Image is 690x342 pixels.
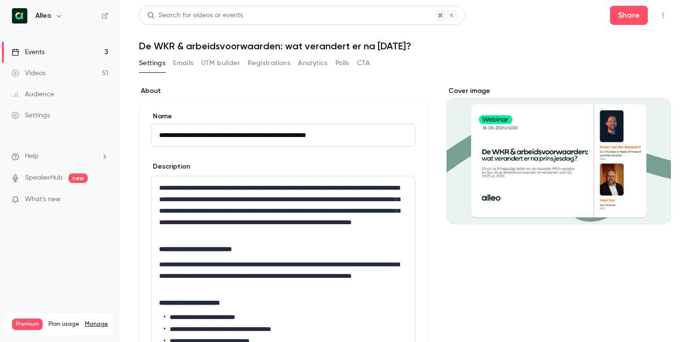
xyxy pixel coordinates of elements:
[87,331,93,337] span: 75
[151,112,415,121] label: Name
[248,56,290,71] button: Registrations
[11,151,108,161] li: help-dropdown-opener
[11,90,54,99] div: Audience
[11,68,46,78] div: Videos
[201,56,240,71] button: UTM builder
[139,40,671,52] h1: De WKR & arbeidsvoorwaarden: wat verandert er na [DATE]?
[139,86,427,96] label: About
[298,56,328,71] button: Analytics
[12,8,27,23] img: Alleo
[25,173,63,183] a: SpeakerHub
[147,11,243,21] div: Search for videos or events
[644,197,663,217] button: cover-image
[48,320,79,328] span: Plan usage
[11,47,45,57] div: Events
[25,151,39,161] span: Help
[35,11,51,21] h6: Alleo
[87,330,108,339] p: / 200
[12,330,30,339] p: Videos
[357,56,370,71] button: CTA
[447,86,671,224] section: Cover image
[139,56,165,71] button: Settings
[85,320,108,328] a: Manage
[173,56,193,71] button: Emails
[69,173,88,183] span: new
[25,194,61,205] span: What's new
[610,6,648,25] button: Share
[11,111,50,120] div: Settings
[12,319,43,330] span: Premium
[151,162,190,171] label: Description
[335,56,349,71] button: Polls
[447,86,671,96] label: Cover image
